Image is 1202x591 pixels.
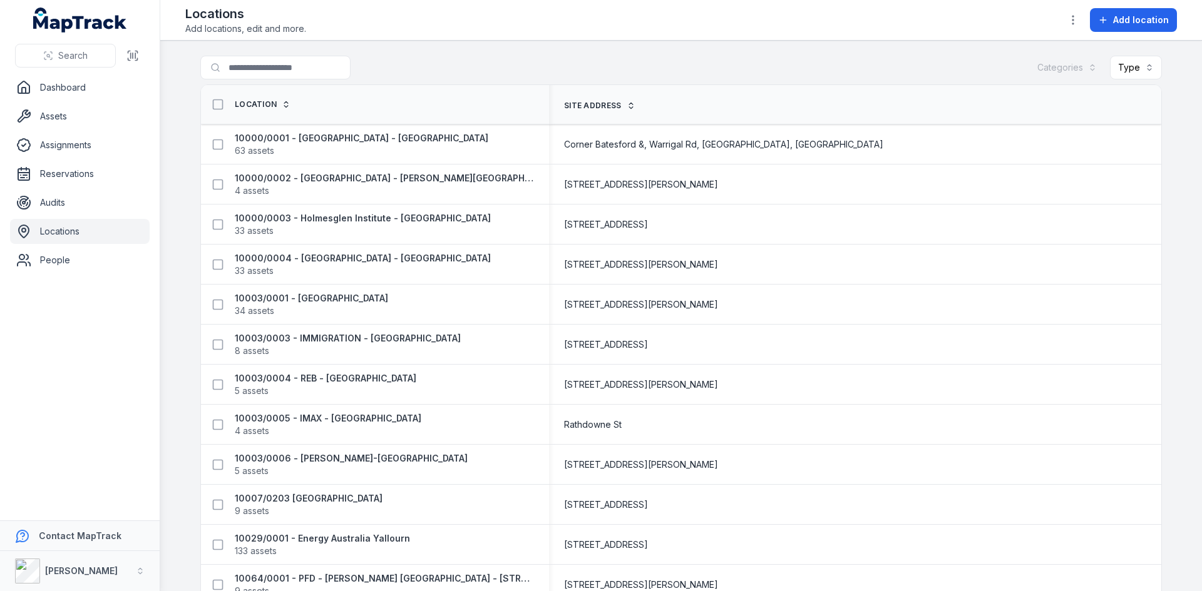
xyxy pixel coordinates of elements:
a: 10007/0203 [GEOGRAPHIC_DATA]9 assets [235,492,383,517]
a: 10003/0001 - [GEOGRAPHIC_DATA]34 assets [235,292,388,317]
a: 10003/0005 - IMAX - [GEOGRAPHIC_DATA]4 assets [235,412,421,437]
a: Assignments [10,133,150,158]
button: Type [1110,56,1162,79]
span: Add location [1113,14,1169,26]
strong: 10000/0004 - [GEOGRAPHIC_DATA] - [GEOGRAPHIC_DATA] [235,252,491,265]
span: 33 assets [235,225,274,237]
a: 10000/0002 - [GEOGRAPHIC_DATA] - [PERSON_NAME][GEOGRAPHIC_DATA]4 assets [235,172,534,197]
span: Corner Batesford &, Warrigal Rd, [GEOGRAPHIC_DATA], [GEOGRAPHIC_DATA] [564,138,883,151]
strong: 10003/0001 - [GEOGRAPHIC_DATA] [235,292,388,305]
span: 5 assets [235,385,269,397]
span: [STREET_ADDRESS][PERSON_NAME] [564,378,718,391]
span: 33 assets [235,265,274,277]
span: [STREET_ADDRESS][PERSON_NAME] [564,258,718,271]
span: 5 assets [235,465,269,477]
span: Add locations, edit and more. [185,23,306,35]
a: 10000/0003 - Holmesglen Institute - [GEOGRAPHIC_DATA]33 assets [235,212,491,237]
strong: 10029/0001 - Energy Australia Yallourn [235,532,410,545]
strong: 10064/0001 - PFD - [PERSON_NAME] [GEOGRAPHIC_DATA] - [STREET_ADDRESS][PERSON_NAME] [235,572,534,585]
a: 10000/0001 - [GEOGRAPHIC_DATA] - [GEOGRAPHIC_DATA]63 assets [235,132,488,157]
a: 10003/0003 - IMMIGRATION - [GEOGRAPHIC_DATA]8 assets [235,332,461,357]
span: Search [58,49,88,62]
span: 63 assets [235,144,274,157]
span: [STREET_ADDRESS] [564,498,648,511]
button: Search [15,44,116,68]
span: [STREET_ADDRESS] [564,538,648,551]
button: Add location [1090,8,1177,32]
strong: 10003/0006 - [PERSON_NAME]-[GEOGRAPHIC_DATA] [235,452,468,465]
a: Audits [10,190,150,215]
a: 10000/0004 - [GEOGRAPHIC_DATA] - [GEOGRAPHIC_DATA]33 assets [235,252,491,277]
a: Reservations [10,161,150,186]
a: 10003/0006 - [PERSON_NAME]-[GEOGRAPHIC_DATA]5 assets [235,452,468,477]
strong: 10000/0001 - [GEOGRAPHIC_DATA] - [GEOGRAPHIC_DATA] [235,132,488,144]
span: [STREET_ADDRESS] [564,338,648,351]
strong: 10000/0003 - Holmesglen Institute - [GEOGRAPHIC_DATA] [235,212,491,225]
strong: 10007/0203 [GEOGRAPHIC_DATA] [235,492,383,505]
strong: Contact MapTrack [39,530,121,541]
span: [STREET_ADDRESS][PERSON_NAME] [564,298,718,311]
strong: 10003/0003 - IMMIGRATION - [GEOGRAPHIC_DATA] [235,332,461,345]
span: Site address [564,101,622,111]
a: Assets [10,104,150,129]
a: 10029/0001 - Energy Australia Yallourn133 assets [235,532,410,557]
a: 10003/0004 - REB - [GEOGRAPHIC_DATA]5 assets [235,372,416,397]
strong: [PERSON_NAME] [45,565,118,576]
a: Location [235,99,290,109]
a: Site address [564,101,635,111]
strong: 10000/0002 - [GEOGRAPHIC_DATA] - [PERSON_NAME][GEOGRAPHIC_DATA] [235,172,534,184]
span: [STREET_ADDRESS][PERSON_NAME] [564,458,718,471]
h2: Locations [185,5,306,23]
a: Dashboard [10,75,150,100]
span: 4 assets [235,425,269,437]
strong: 10003/0005 - IMAX - [GEOGRAPHIC_DATA] [235,412,421,425]
span: [STREET_ADDRESS][PERSON_NAME] [564,578,718,591]
span: Location [235,99,277,109]
span: 4 assets [235,184,269,197]
a: Locations [10,219,150,244]
span: 8 assets [235,345,269,357]
span: 133 assets [235,545,277,557]
strong: 10003/0004 - REB - [GEOGRAPHIC_DATA] [235,372,416,385]
a: People [10,248,150,273]
span: 9 assets [235,505,269,517]
span: [STREET_ADDRESS][PERSON_NAME] [564,178,718,191]
span: [STREET_ADDRESS] [564,218,648,231]
span: Rathdowne St [564,418,622,431]
a: MapTrack [33,8,127,33]
span: 34 assets [235,305,274,317]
